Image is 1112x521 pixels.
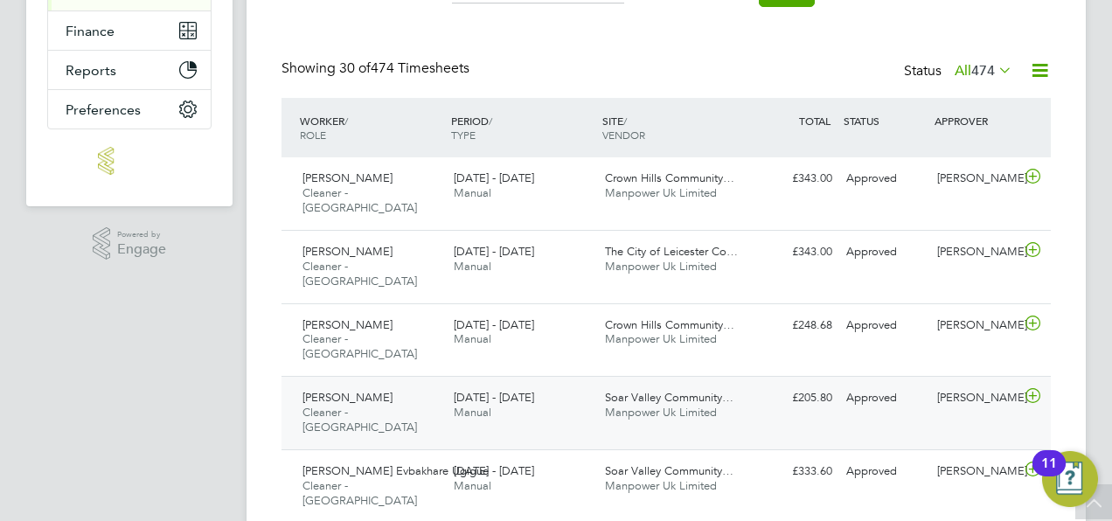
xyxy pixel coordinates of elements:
[47,147,212,175] a: Go to home page
[839,457,930,486] div: Approved
[281,59,473,78] div: Showing
[302,185,417,215] span: Cleaner - [GEOGRAPHIC_DATA]
[930,164,1021,193] div: [PERSON_NAME]
[344,114,348,128] span: /
[904,59,1016,84] div: Status
[66,62,116,79] span: Reports
[748,457,839,486] div: £333.60
[302,259,417,288] span: Cleaner - [GEOGRAPHIC_DATA]
[605,185,717,200] span: Manpower Uk Limited
[839,164,930,193] div: Approved
[454,331,491,346] span: Manual
[799,114,831,128] span: TOTAL
[839,105,930,136] div: STATUS
[839,384,930,413] div: Approved
[454,170,534,185] span: [DATE] - [DATE]
[489,114,492,128] span: /
[48,11,211,50] button: Finance
[748,238,839,267] div: £343.00
[605,390,733,405] span: Soar Valley Community…
[66,101,141,118] span: Preferences
[117,227,166,242] span: Powered by
[839,311,930,340] div: Approved
[302,405,417,434] span: Cleaner - [GEOGRAPHIC_DATA]
[302,331,417,361] span: Cleaner - [GEOGRAPHIC_DATA]
[454,463,534,478] span: [DATE] - [DATE]
[605,478,717,493] span: Manpower Uk Limited
[1041,463,1057,486] div: 11
[447,105,598,150] div: PERIOD
[748,384,839,413] div: £205.80
[93,227,167,260] a: Powered byEngage
[302,390,393,405] span: [PERSON_NAME]
[454,405,491,420] span: Manual
[605,463,733,478] span: Soar Valley Community…
[930,457,1021,486] div: [PERSON_NAME]
[623,114,627,128] span: /
[98,147,161,175] img: manpower-logo-retina.png
[605,405,717,420] span: Manpower Uk Limited
[66,23,115,39] span: Finance
[839,238,930,267] div: Approved
[454,185,491,200] span: Manual
[454,259,491,274] span: Manual
[1042,451,1098,507] button: Open Resource Center, 11 new notifications
[971,62,995,80] span: 474
[339,59,371,77] span: 30 of
[302,317,393,332] span: [PERSON_NAME]
[117,242,166,257] span: Engage
[605,170,734,185] span: Crown Hills Community…
[955,62,1012,80] label: All
[48,51,211,89] button: Reports
[602,128,645,142] span: VENDOR
[300,128,326,142] span: ROLE
[339,59,469,77] span: 474 Timesheets
[295,105,447,150] div: WORKER
[302,244,393,259] span: [PERSON_NAME]
[748,164,839,193] div: £343.00
[302,463,489,478] span: [PERSON_NAME] Evbakhare Ugigue
[605,331,717,346] span: Manpower Uk Limited
[930,105,1021,136] div: APPROVER
[454,478,491,493] span: Manual
[605,259,717,274] span: Manpower Uk Limited
[454,244,534,259] span: [DATE] - [DATE]
[930,238,1021,267] div: [PERSON_NAME]
[930,311,1021,340] div: [PERSON_NAME]
[605,317,734,332] span: Crown Hills Community…
[598,105,749,150] div: SITE
[605,244,738,259] span: The City of Leicester Co…
[302,478,417,508] span: Cleaner - [GEOGRAPHIC_DATA]
[451,128,476,142] span: TYPE
[454,317,534,332] span: [DATE] - [DATE]
[48,90,211,129] button: Preferences
[748,311,839,340] div: £248.68
[454,390,534,405] span: [DATE] - [DATE]
[930,384,1021,413] div: [PERSON_NAME]
[302,170,393,185] span: [PERSON_NAME]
